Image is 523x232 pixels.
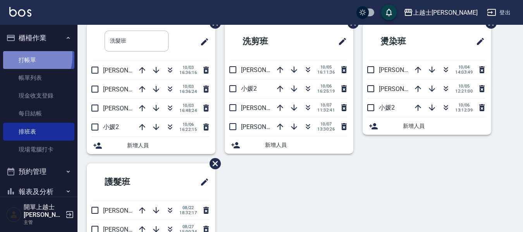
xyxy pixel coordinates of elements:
[379,66,429,74] span: [PERSON_NAME]8
[3,162,74,182] button: 預約管理
[204,152,222,175] span: 刪除班表
[103,123,119,131] span: 小媛2
[3,105,74,122] a: 每日結帳
[179,224,197,229] span: 08/27
[413,8,478,17] div: 上越士[PERSON_NAME]
[455,89,473,94] span: 12:21:00
[103,86,153,93] span: [PERSON_NAME]8
[379,85,432,93] span: [PERSON_NAME]12
[333,32,347,51] span: 修改班表的標題
[3,28,74,48] button: 櫃檯作業
[241,85,257,92] span: 小媛2
[3,69,74,87] a: 帳單列表
[103,67,157,74] span: [PERSON_NAME]12
[379,104,395,111] span: 小媛2
[401,5,481,21] button: 上越士[PERSON_NAME]
[241,66,291,74] span: [PERSON_NAME]8
[103,207,153,214] span: [PERSON_NAME]8
[241,104,294,112] span: [PERSON_NAME]12
[455,84,473,89] span: 10/05
[179,205,197,210] span: 08/22
[195,173,209,191] span: 修改班表的標題
[3,182,74,202] button: 報表及分析
[3,141,74,158] a: 現場電腦打卡
[471,32,485,51] span: 修改班表的標題
[317,122,335,127] span: 10/07
[381,5,397,20] button: save
[455,65,473,70] span: 10/04
[103,105,157,112] span: [PERSON_NAME]12
[179,108,197,113] span: 16:48:24
[225,136,353,154] div: 新增人員
[195,33,209,51] span: 修改班表的標題
[369,27,444,55] h2: 燙染班
[179,89,197,94] span: 16:36:24
[24,203,63,219] h5: 開單上越士[PERSON_NAME]
[9,7,31,17] img: Logo
[403,122,485,130] span: 新增人員
[3,123,74,141] a: 排班表
[179,127,197,132] span: 16:22:15
[317,89,335,94] span: 16:25:19
[87,137,215,154] div: 新增人員
[179,65,197,70] span: 10/03
[179,122,197,127] span: 10/06
[317,84,335,89] span: 10/06
[455,108,473,113] span: 13:12:39
[317,108,335,113] span: 11:32:41
[3,51,74,69] a: 打帳單
[317,103,335,108] span: 10/07
[484,5,514,20] button: 登出
[317,127,335,132] span: 13:30:26
[231,27,306,55] h2: 洗剪班
[317,70,335,75] span: 16:11:36
[127,141,209,150] span: 新增人員
[93,168,169,196] h2: 護髮班
[241,123,294,131] span: [PERSON_NAME]12
[179,103,197,108] span: 10/03
[179,84,197,89] span: 10/03
[3,87,74,105] a: 現金收支登錄
[265,141,347,149] span: 新增人員
[179,210,197,215] span: 18:32:17
[317,65,335,70] span: 10/05
[179,70,197,75] span: 16:36:16
[455,103,473,108] span: 10/06
[6,207,22,222] img: Person
[363,117,491,135] div: 新增人員
[24,219,63,226] p: 主管
[105,31,169,52] input: 排版標題
[455,70,473,75] span: 14:03:49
